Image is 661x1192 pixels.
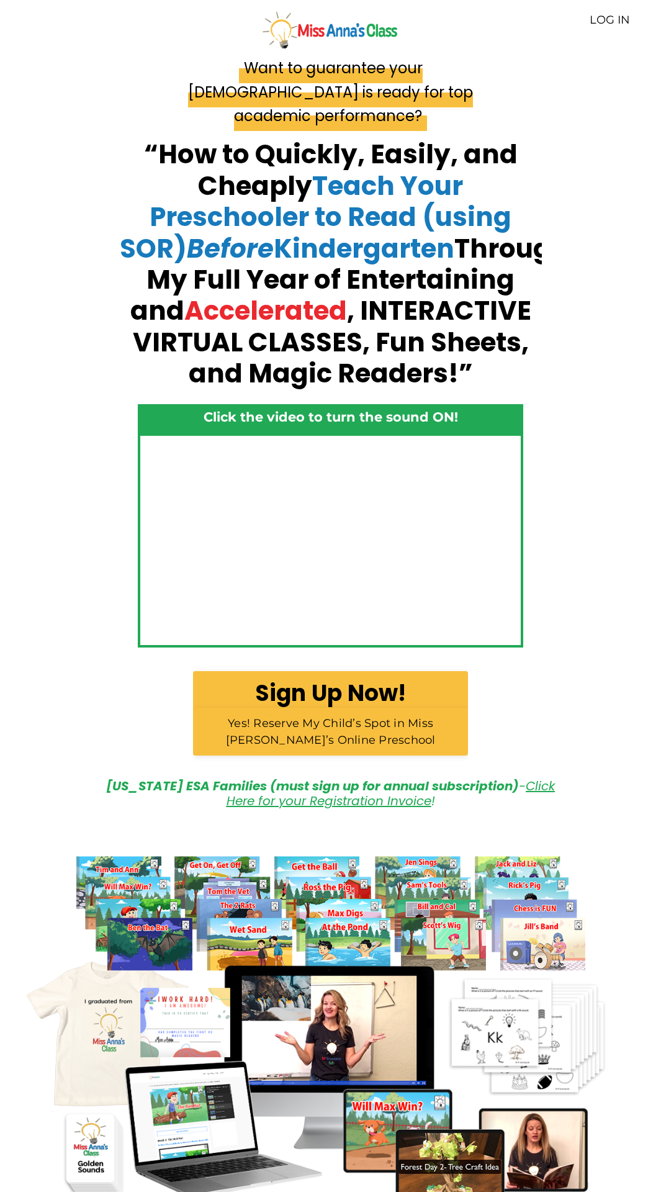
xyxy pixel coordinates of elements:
span: Accelerated [184,292,347,329]
strong: “How to Quickly, Easily, and Cheaply Through My Full Year of Entertaining and , INTERACTIVE VIRTU... [120,136,569,392]
b: Sign Up Now! [255,677,407,709]
strong: Click the video to turn the sound ON! [204,409,458,425]
span: Yes! Reserve My Child’s Spot in Miss [PERSON_NAME]’s Online Preschool [226,716,436,747]
em: - ! [106,777,555,810]
a: Sign Up Now! [193,671,469,720]
a: Yes! Reserve My Child’s Spot in Miss [PERSON_NAME]’s Online Preschool [193,708,469,756]
em: Before [187,230,274,267]
a: LOG IN [590,13,630,27]
strong: [US_STATE] ESA Families (must sign up for annual subscription) [106,777,519,795]
a: Click Here for your Registration Invoice [227,777,555,810]
span: Teach Your Preschooler to Read (using SOR) Kindergarten [120,168,512,267]
span: Want to guarantee your [DEMOGRAPHIC_DATA] is ready for top academic performance? [188,53,473,131]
